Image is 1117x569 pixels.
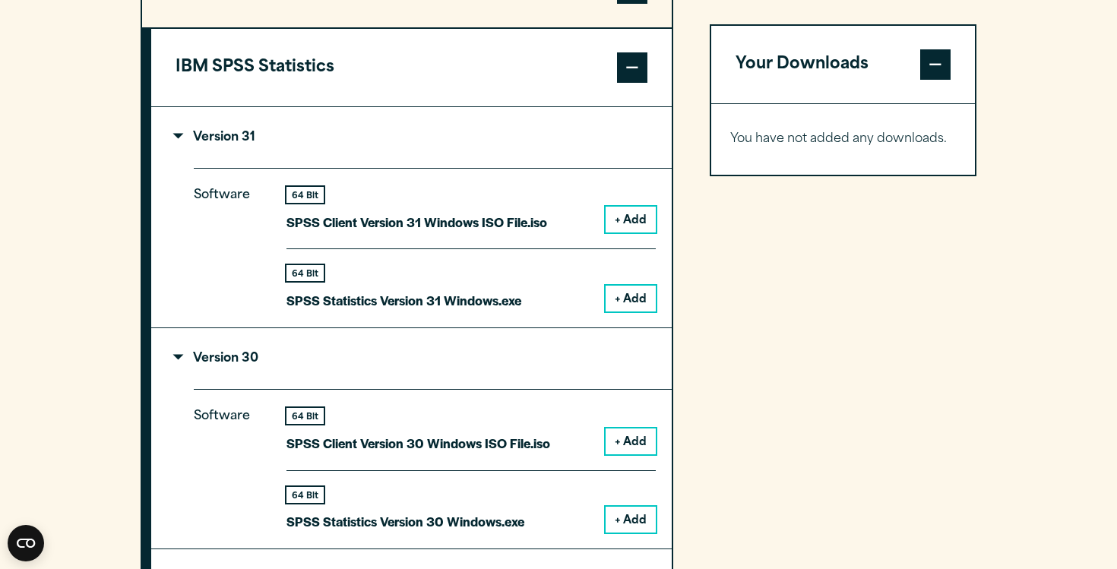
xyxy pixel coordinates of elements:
[711,26,975,103] button: Your Downloads
[286,408,324,424] div: 64 Bit
[151,107,672,168] summary: Version 31
[194,406,262,520] p: Software
[730,128,956,150] p: You have not added any downloads.
[151,29,672,106] button: IBM SPSS Statistics
[286,211,547,233] p: SPSS Client Version 31 Windows ISO File.iso
[8,525,44,561] button: Open CMP widget
[606,428,656,454] button: + Add
[286,187,324,203] div: 64 Bit
[606,207,656,232] button: + Add
[286,432,550,454] p: SPSS Client Version 30 Windows ISO File.iso
[286,487,324,503] div: 64 Bit
[286,265,324,281] div: 64 Bit
[176,352,258,365] p: Version 30
[286,289,521,311] p: SPSS Statistics Version 31 Windows.exe
[606,507,656,533] button: + Add
[286,511,524,533] p: SPSS Statistics Version 30 Windows.exe
[176,131,255,144] p: Version 31
[606,286,656,311] button: + Add
[151,328,672,389] summary: Version 30
[194,185,262,299] p: Software
[711,103,975,175] div: Your Downloads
